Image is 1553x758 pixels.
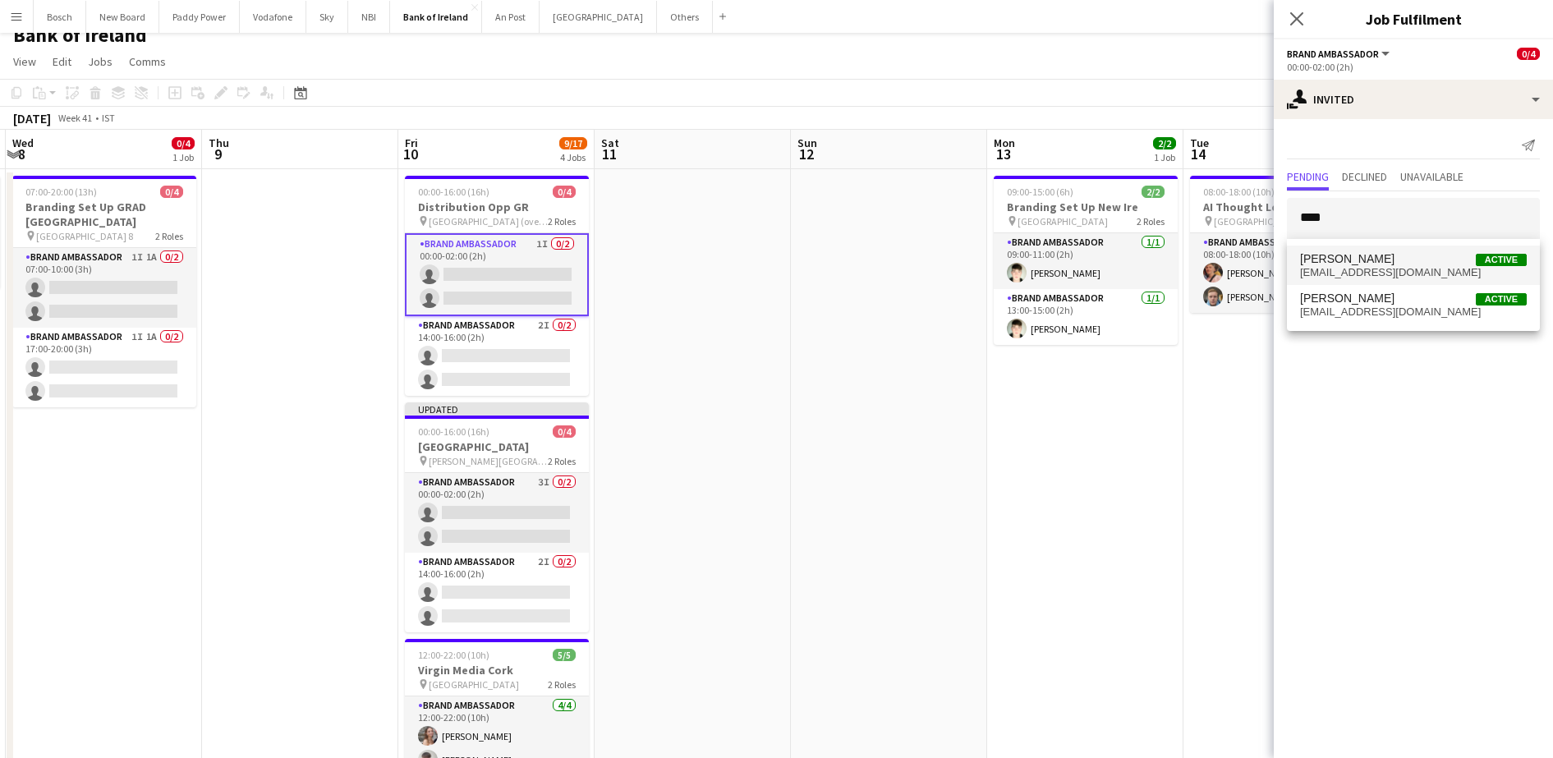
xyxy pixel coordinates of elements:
span: Amelia Opperman [1300,292,1394,305]
h1: Bank of Ireland [13,23,147,48]
app-card-role: Brand Ambassador1/113:00-15:00 (2h)[PERSON_NAME] [994,289,1178,345]
div: [DATE] [13,110,51,126]
span: [PERSON_NAME][GEOGRAPHIC_DATA] [429,455,548,467]
h3: AI Thought Leadership Event [1190,200,1374,214]
a: Edit [46,51,78,72]
span: 2 Roles [548,455,576,467]
span: Active [1476,254,1527,266]
span: oppermanamelia@gmail.com [1300,305,1527,319]
span: [GEOGRAPHIC_DATA] (overnight) [429,215,548,227]
app-card-role: Brand Ambassador1I0/200:00-02:00 (2h) [405,233,589,316]
span: 12 [795,145,817,163]
span: 2 Roles [1137,215,1165,227]
span: Jobs [88,54,113,69]
app-card-role: Brand Ambassador2/208:00-18:00 (10h)[PERSON_NAME][PERSON_NAME] [1190,233,1374,313]
span: 14 [1188,145,1209,163]
app-card-role: Brand Ambassador2I0/214:00-16:00 (2h) [405,316,589,396]
span: 13 [991,145,1015,163]
app-job-card: 09:00-15:00 (6h)2/2Branding Set Up New Ire [GEOGRAPHIC_DATA]2 RolesBrand Ambassador1/109:00-11:00... [994,176,1178,345]
span: Comms [129,54,166,69]
span: 2/2 [1142,186,1165,198]
a: Comms [122,51,172,72]
button: Sky [306,1,348,33]
button: Others [657,1,713,33]
h3: Branding Set Up GRAD [GEOGRAPHIC_DATA] [12,200,196,229]
a: Jobs [81,51,119,72]
button: Vodafone [240,1,306,33]
span: Tue [1190,136,1209,150]
span: 0/4 [553,186,576,198]
span: 00:00-16:00 (16h) [418,186,489,198]
span: Sat [601,136,619,150]
button: NBI [348,1,390,33]
app-card-role: Brand Ambassador1I1A0/217:00-20:00 (3h) [12,328,196,407]
h3: Distribution Opp GR [405,200,589,214]
span: [GEOGRAPHIC_DATA] [1214,215,1304,227]
span: 0/4 [1517,48,1540,60]
div: 00:00-02:00 (2h) [1287,61,1540,73]
h3: Virgin Media Cork [405,663,589,678]
span: 2 Roles [155,230,183,242]
button: [GEOGRAPHIC_DATA] [540,1,657,33]
span: 9 [206,145,229,163]
h3: Job Fulfilment [1274,8,1553,30]
div: Updated [405,402,589,416]
a: View [7,51,43,72]
span: 11 [599,145,619,163]
span: 2 Roles [548,215,576,227]
span: [GEOGRAPHIC_DATA] [1018,215,1108,227]
button: Bosch [34,1,86,33]
span: 12:00-22:00 (10h) [418,649,489,661]
button: New Board [86,1,159,33]
span: Brand Ambassador [1287,48,1379,60]
span: 2/2 [1153,137,1176,149]
app-card-role: Brand Ambassador2I0/214:00-16:00 (2h) [405,553,589,632]
span: Week 41 [54,112,95,124]
span: 10 [402,145,418,163]
h3: [GEOGRAPHIC_DATA] [405,439,589,454]
app-job-card: Updated00:00-16:00 (16h)0/4[GEOGRAPHIC_DATA] [PERSON_NAME][GEOGRAPHIC_DATA]2 RolesBrand Ambassado... [405,402,589,632]
button: Bank of Ireland [390,1,482,33]
span: Active [1476,293,1527,305]
button: Brand Ambassador [1287,48,1392,60]
span: 00:00-16:00 (16h) [418,425,489,438]
button: An Post [482,1,540,33]
span: [GEOGRAPHIC_DATA] [429,678,519,691]
span: Sun [797,136,817,150]
span: 5/5 [553,649,576,661]
span: Mon [994,136,1015,150]
div: IST [102,112,115,124]
span: 0/4 [172,137,195,149]
span: View [13,54,36,69]
span: Pending [1287,171,1329,182]
app-card-role: Brand Ambassador3I0/200:00-02:00 (2h) [405,473,589,553]
app-job-card: 07:00-20:00 (13h)0/4Branding Set Up GRAD [GEOGRAPHIC_DATA] [GEOGRAPHIC_DATA] 82 RolesBrand Ambass... [12,176,196,407]
span: Edit [53,54,71,69]
span: 9/17 [559,137,587,149]
span: 08:00-18:00 (10h) [1203,186,1275,198]
span: ameliamorycka13@gmail.com [1300,266,1527,279]
div: 1 Job [1154,151,1175,163]
app-card-role: Brand Ambassador1/109:00-11:00 (2h)[PERSON_NAME] [994,233,1178,289]
app-job-card: 00:00-16:00 (16h)0/4Distribution Opp GR [GEOGRAPHIC_DATA] (overnight)2 RolesBrand Ambassador1I0/2... [405,176,589,396]
span: 2 Roles [548,678,576,691]
span: Amelia Morycka [1300,252,1394,266]
div: 4 Jobs [560,151,586,163]
span: [GEOGRAPHIC_DATA] 8 [36,230,133,242]
button: Paddy Power [159,1,240,33]
span: Declined [1342,171,1387,182]
span: Unavailable [1400,171,1463,182]
span: 07:00-20:00 (13h) [25,186,97,198]
div: Invited [1274,80,1553,119]
div: 1 Job [172,151,194,163]
app-job-card: 08:00-18:00 (10h)2/2AI Thought Leadership Event [GEOGRAPHIC_DATA]1 RoleBrand Ambassador2/208:00-1... [1190,176,1374,313]
span: 0/4 [160,186,183,198]
span: Thu [209,136,229,150]
span: Fri [405,136,418,150]
span: Wed [12,136,34,150]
